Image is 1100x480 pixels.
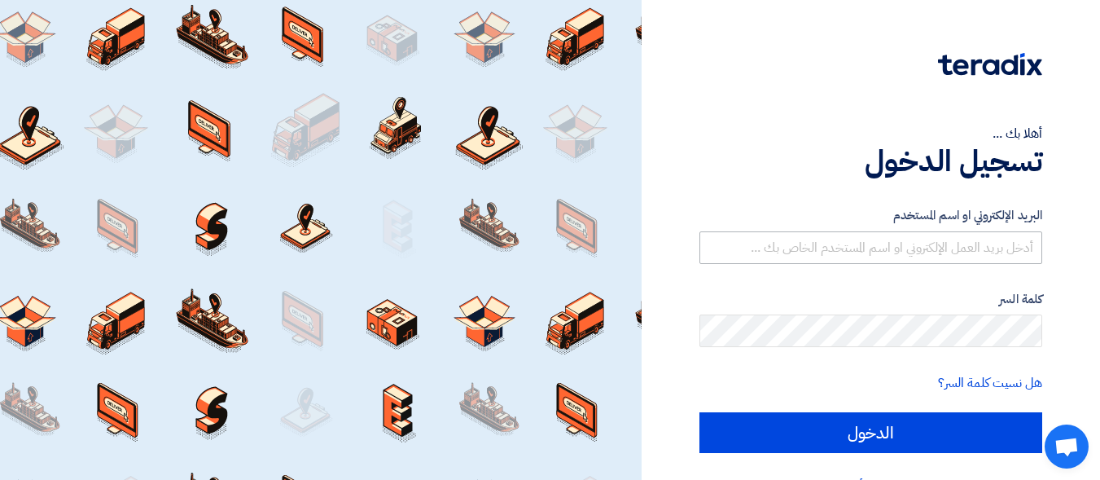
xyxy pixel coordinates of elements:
[699,290,1042,309] label: كلمة السر
[699,143,1042,179] h1: تسجيل الدخول
[1045,425,1089,469] a: Open chat
[938,53,1042,76] img: Teradix logo
[699,412,1042,453] input: الدخول
[699,231,1042,264] input: أدخل بريد العمل الإلكتروني او اسم المستخدم الخاص بك ...
[699,206,1042,225] label: البريد الإلكتروني او اسم المستخدم
[699,124,1042,143] div: أهلا بك ...
[938,373,1042,393] a: هل نسيت كلمة السر؟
